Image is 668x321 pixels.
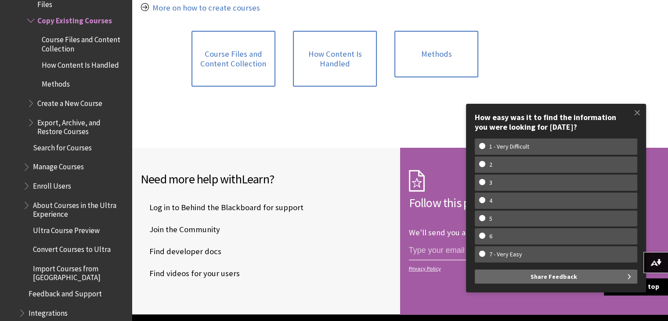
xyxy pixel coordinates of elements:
[242,171,269,187] span: Learn
[152,3,260,13] a: More on how to create courses
[475,113,637,131] div: How easy was it to find the information you were looking for [DATE]?
[531,270,577,284] span: Share Feedback
[479,161,502,168] w-span: 2
[29,306,68,317] span: Integrations
[409,170,425,192] img: Subscription Icon
[141,245,221,258] span: Find developer docs
[141,267,240,280] span: Find videos for your users
[42,77,70,88] span: Methods
[409,242,568,260] input: email address
[33,223,100,235] span: Ultra Course Preview
[141,267,242,280] a: Find videos for your users
[479,251,532,258] w-span: 7 - Very Easy
[394,31,478,77] a: Methods
[29,286,102,298] span: Feedback and Support
[479,179,502,186] w-span: 3
[141,245,223,258] a: Find developer docs
[33,140,92,152] span: Search for Courses
[33,261,126,282] span: Import Courses from [GEOGRAPHIC_DATA]
[33,198,126,219] span: About Courses in the Ultra Experience
[42,58,119,69] span: How Content Is Handled
[141,223,220,236] span: Join the Community
[293,31,377,87] a: How Content Is Handled
[191,31,275,87] a: Course Files and Content Collection
[33,242,111,254] span: Convert Courses to Ultra
[409,227,637,237] p: We'll send you an email each time we make an important change.
[479,233,502,240] w-span: 6
[33,179,71,190] span: Enroll Users
[479,215,502,223] w-span: 5
[141,170,391,188] h2: Need more help with ?
[42,33,126,53] span: Course Files and Content Collection
[409,266,657,272] a: Privacy Policy
[141,201,305,214] a: Log in to Behind the Blackboard for support
[475,270,637,284] button: Share Feedback
[37,96,102,108] span: Create a New Course
[33,160,84,171] span: Manage Courses
[141,201,303,214] span: Log in to Behind the Blackboard for support
[141,223,222,236] a: Join the Community
[479,143,539,150] w-span: 1 - Very Difficult
[37,13,112,25] span: Copy Existing Courses
[479,197,502,204] w-span: 4
[37,115,126,136] span: Export, Archive, and Restore Courses
[409,193,660,212] h2: Follow this page!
